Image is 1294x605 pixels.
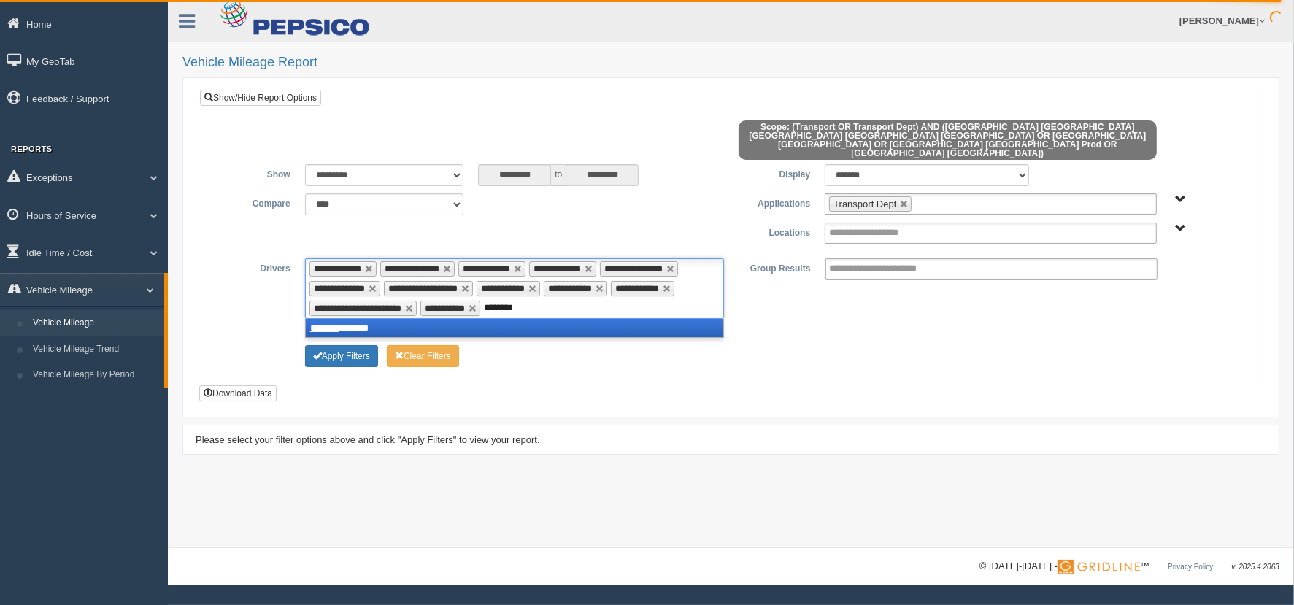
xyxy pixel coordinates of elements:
[26,310,164,336] a: Vehicle Mileage
[1232,563,1279,571] span: v. 2025.4.2063
[305,345,378,367] button: Change Filter Options
[1168,563,1213,571] a: Privacy Policy
[211,258,298,276] label: Drivers
[199,385,277,401] button: Download Data
[200,90,321,106] a: Show/Hide Report Options
[739,120,1158,160] span: Scope: (Transport OR Transport Dept) AND ([GEOGRAPHIC_DATA] [GEOGRAPHIC_DATA] [GEOGRAPHIC_DATA] [...
[196,434,540,445] span: Please select your filter options above and click "Apply Filters" to view your report.
[731,193,818,211] label: Applications
[833,199,896,209] span: Transport Dept
[731,223,818,240] label: Locations
[979,559,1279,574] div: © [DATE]-[DATE] - ™
[551,164,566,186] span: to
[387,345,459,367] button: Change Filter Options
[211,164,298,182] label: Show
[26,362,164,388] a: Vehicle Mileage By Period
[211,193,298,211] label: Compare
[731,258,818,276] label: Group Results
[731,164,818,182] label: Display
[182,55,1279,70] h2: Vehicle Mileage Report
[1058,560,1140,574] img: Gridline
[26,336,164,363] a: Vehicle Mileage Trend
